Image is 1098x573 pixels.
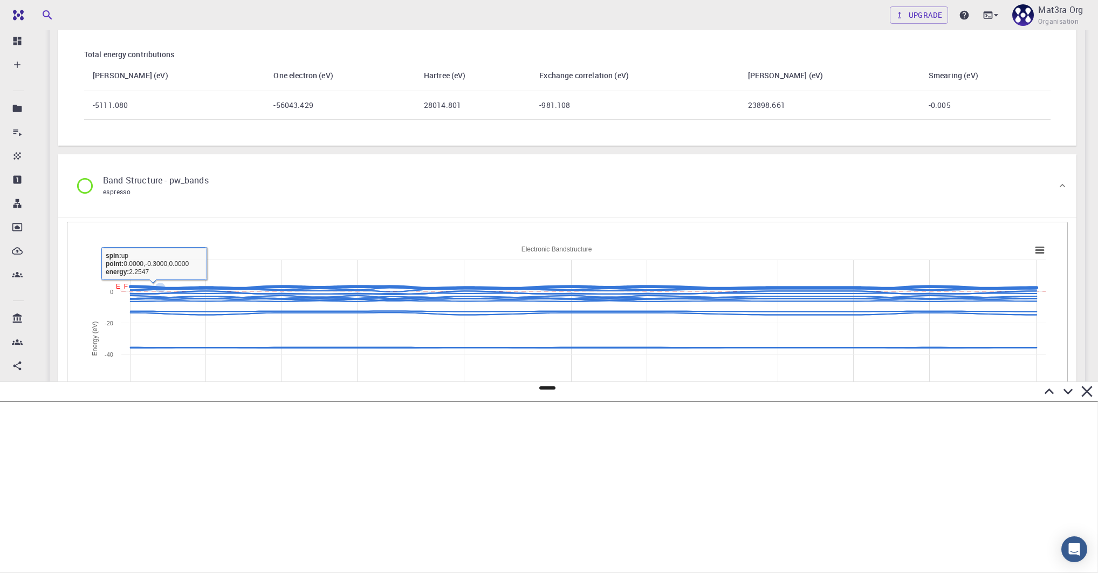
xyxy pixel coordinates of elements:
[1061,536,1087,562] div: Open Intercom Messenger
[1038,16,1079,27] span: Organisation
[920,60,1051,91] th: Smearing (eV)
[105,320,113,326] text: -20
[107,257,113,264] text: 20
[739,60,920,91] th: [PERSON_NAME] (eV)
[9,10,24,21] img: logo
[920,91,1051,120] td: -0.005
[84,60,265,91] th: [PERSON_NAME] (eV)
[415,91,531,120] td: 28014.801
[91,322,99,356] tspan: Energy (eV)
[265,91,415,120] td: -56043.429
[58,154,1076,217] div: Band Structure - pw_bandsespresso
[116,283,128,290] text: E_F
[890,6,949,24] button: Upgrade
[103,174,209,187] p: Band Structure - pw_bands
[23,8,61,17] span: Support
[1038,3,1083,16] p: Mat3ra Org
[110,289,113,295] text: 0
[521,245,592,253] tspan: Electronic Bandstructure
[265,60,415,91] th: One electron (eV)
[531,91,739,120] td: -981.108
[105,351,113,358] text: -40
[739,91,920,120] td: 23898.661
[84,49,1051,60] h6: Total energy contributions
[84,91,265,120] td: -5111.080
[531,60,739,91] th: Exchange correlation (eV)
[1012,4,1034,26] img: Mat3ra Org
[103,187,131,196] span: espresso
[415,60,531,91] th: Hartree (eV)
